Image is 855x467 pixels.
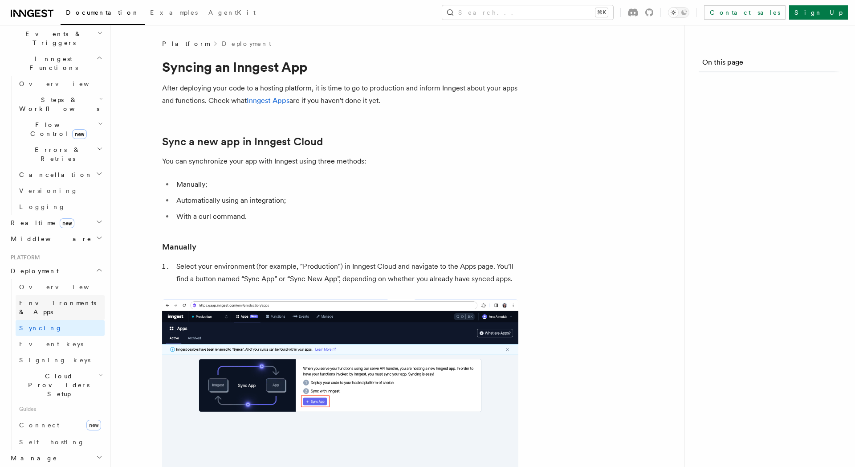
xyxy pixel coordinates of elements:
[19,356,90,364] span: Signing keys
[162,135,323,148] a: Sync a new app in Inngest Cloud
[16,295,105,320] a: Environments & Apps
[174,260,518,285] li: Select your environment (for example, "Production") in Inngest Cloud and navigate to the Apps pag...
[7,234,92,243] span: Middleware
[16,76,105,92] a: Overview
[19,187,78,194] span: Versioning
[16,142,105,167] button: Errors & Retries
[19,299,96,315] span: Environments & Apps
[7,231,105,247] button: Middleware
[16,95,99,113] span: Steps & Workflows
[668,7,689,18] button: Toggle dark mode
[7,263,105,279] button: Deployment
[16,183,105,199] a: Versioning
[16,320,105,336] a: Syncing
[7,76,105,215] div: Inngest Functions
[162,82,518,107] p: After deploying your code to a hosting platform, it is time to go to production and inform Innges...
[16,352,105,368] a: Signing keys
[19,324,62,332] span: Syncing
[203,3,261,24] a: AgentKit
[66,9,139,16] span: Documentation
[7,26,105,51] button: Events & Triggers
[162,241,196,253] a: Manually
[7,215,105,231] button: Realtimenew
[145,3,203,24] a: Examples
[789,5,848,20] a: Sign Up
[7,51,105,76] button: Inngest Functions
[174,178,518,191] li: Manually;
[72,129,87,139] span: new
[162,59,518,75] h1: Syncing an Inngest App
[61,3,145,25] a: Documentation
[7,450,105,466] button: Manage
[247,96,289,105] a: Inngest Apps
[442,5,613,20] button: Search...⌘K
[208,9,256,16] span: AgentKit
[7,454,57,463] span: Manage
[16,117,105,142] button: Flow Controlnew
[19,422,59,429] span: Connect
[704,5,786,20] a: Contact sales
[16,416,105,434] a: Connectnew
[19,203,65,210] span: Logging
[162,155,518,168] p: You can synchronize your app with Inngest using three methods:
[19,340,83,348] span: Event keys
[162,39,209,48] span: Platform
[150,9,198,16] span: Examples
[16,279,105,295] a: Overview
[222,39,271,48] a: Deployment
[16,336,105,352] a: Event keys
[16,167,105,183] button: Cancellation
[7,254,40,261] span: Platform
[7,266,59,275] span: Deployment
[16,145,97,163] span: Errors & Retries
[702,57,837,71] h4: On this page
[19,283,111,291] span: Overview
[174,210,518,223] li: With a curl command.
[16,402,105,416] span: Guides
[16,199,105,215] a: Logging
[60,218,74,228] span: new
[16,434,105,450] a: Self hosting
[7,54,96,72] span: Inngest Functions
[19,80,111,87] span: Overview
[7,29,97,47] span: Events & Triggers
[7,279,105,450] div: Deployment
[16,92,105,117] button: Steps & Workflows
[16,368,105,402] button: Cloud Providers Setup
[16,120,98,138] span: Flow Control
[16,372,98,398] span: Cloud Providers Setup
[16,170,93,179] span: Cancellation
[7,218,74,227] span: Realtime
[174,194,518,207] li: Automatically using an integration;
[595,8,608,17] kbd: ⌘K
[19,438,85,446] span: Self hosting
[86,420,101,430] span: new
